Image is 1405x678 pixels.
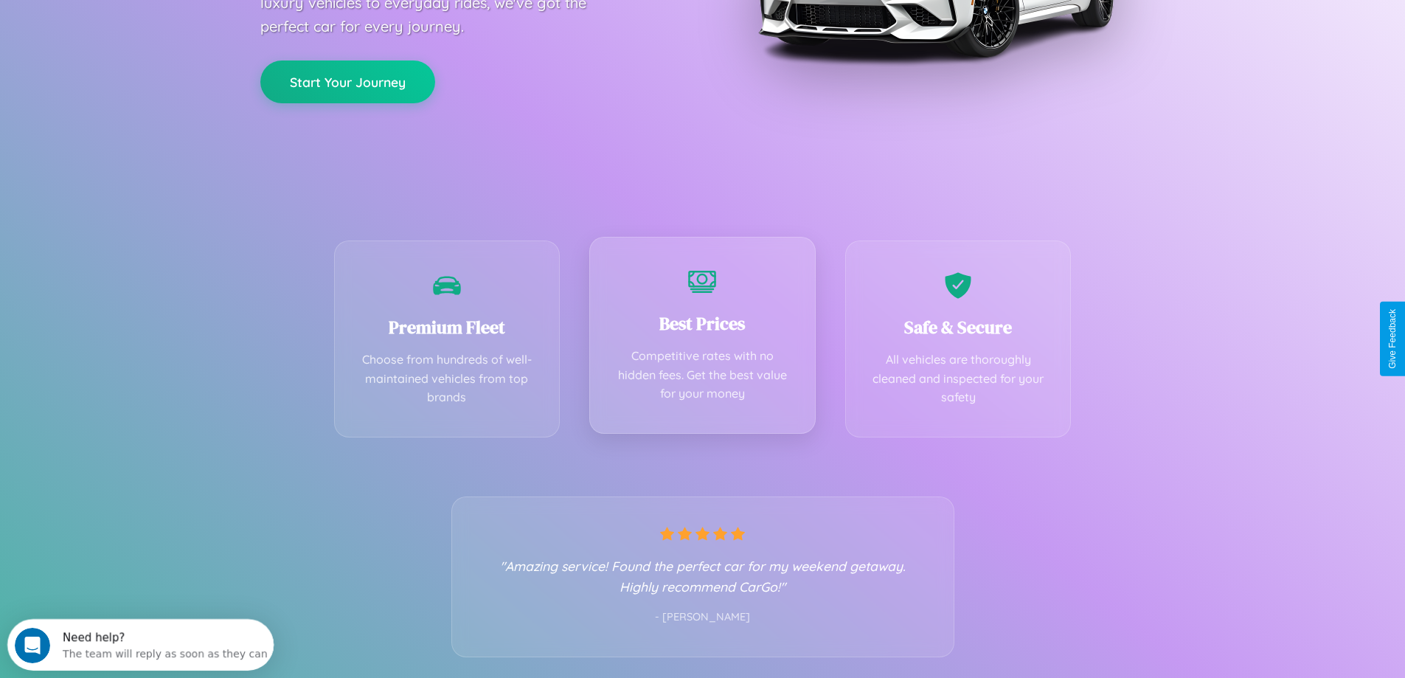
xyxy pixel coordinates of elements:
[482,608,924,627] p: - [PERSON_NAME]
[357,350,538,407] p: Choose from hundreds of well-maintained vehicles from top brands
[482,556,924,597] p: "Amazing service! Found the perfect car for my weekend getaway. Highly recommend CarGo!"
[6,6,274,46] div: Open Intercom Messenger
[1387,309,1398,369] div: Give Feedback
[612,347,793,404] p: Competitive rates with no hidden fees. Get the best value for your money
[868,315,1049,339] h3: Safe & Secure
[15,628,50,663] iframe: Intercom live chat
[260,60,435,103] button: Start Your Journey
[612,311,793,336] h3: Best Prices
[357,315,538,339] h3: Premium Fleet
[55,24,260,40] div: The team will reply as soon as they can
[55,13,260,24] div: Need help?
[7,619,274,671] iframe: Intercom live chat discovery launcher
[868,350,1049,407] p: All vehicles are thoroughly cleaned and inspected for your safety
